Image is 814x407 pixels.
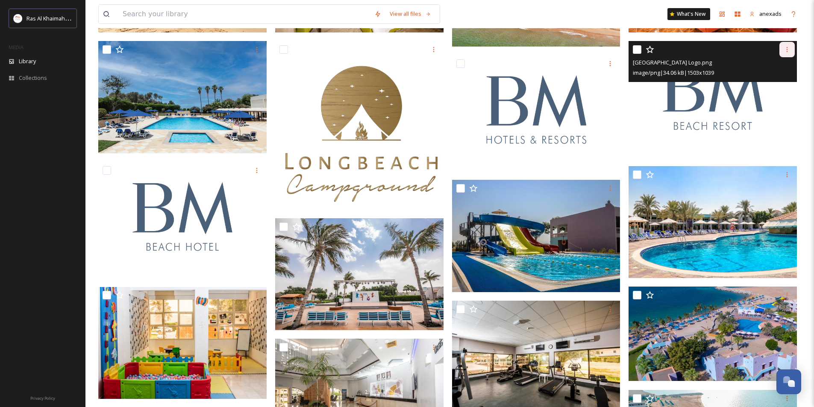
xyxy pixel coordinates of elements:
button: Open Chat [776,369,801,394]
span: [GEOGRAPHIC_DATA] Logo.png [633,59,712,66]
img: Stage area.jpg [275,218,444,331]
a: anexads [745,6,786,22]
span: Privacy Policy [30,395,55,401]
img: BM Beach Hotel (1).png [98,41,267,153]
span: Ras Al Khaimah Tourism Development Authority [26,14,147,22]
a: View all files [385,6,435,22]
span: image/png | 34.06 kB | 1503 x 1039 [633,69,714,76]
img: BM Hotels and Resorts.png [452,55,620,171]
img: Waikiki Pool.jpg [629,166,797,278]
span: anexads [759,10,782,18]
img: Slide.jpg [452,180,620,292]
img: BM Beach Resort Logo.png [629,41,797,157]
img: Kids Club.jpg [98,287,267,399]
span: MEDIA [9,44,24,50]
a: What's New [667,8,710,20]
span: Library [19,57,36,65]
img: BM Beach Hotel Logo.png [98,162,267,278]
img: Logo_RAKTDA_RGB-01.png [14,14,22,23]
img: BM Beach Resort.jpg [629,287,797,381]
img: Longbeach Campground Logo.png [275,41,444,209]
a: Privacy Policy [30,392,55,403]
input: Search your library [118,5,370,23]
span: Collections [19,74,47,82]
